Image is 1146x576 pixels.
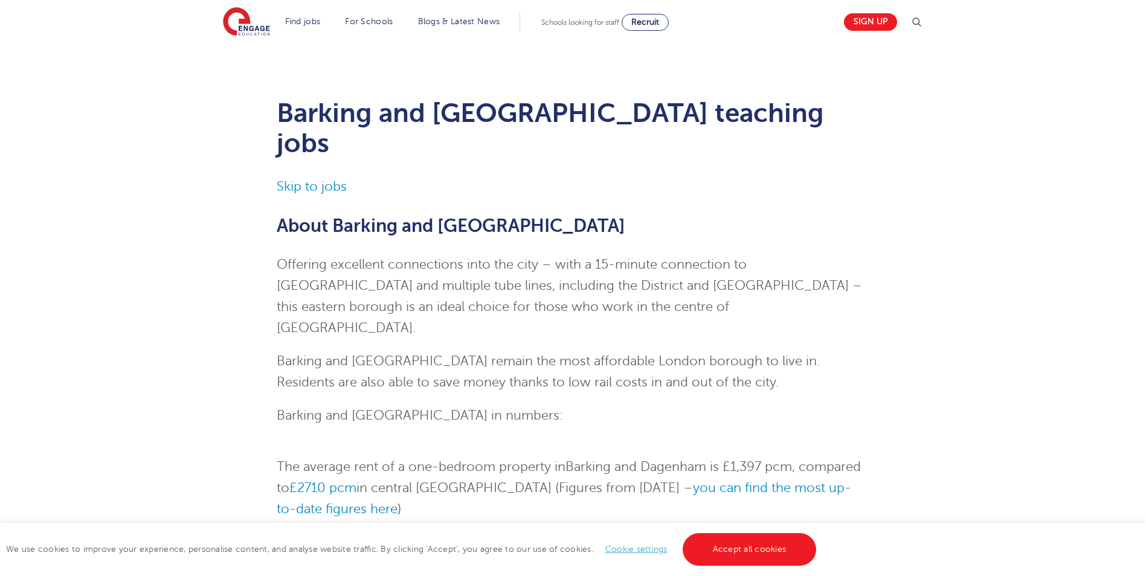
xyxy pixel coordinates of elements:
img: Engage Education [223,7,270,37]
span: Recruit [631,18,659,27]
span: Offering excellent connections into the city – with a 15-minute connection to [GEOGRAPHIC_DATA] a... [277,257,862,335]
span: The average rent of a one-bedroom property in [277,459,565,474]
a: Accept all cookies [683,533,817,566]
a: Recruit [622,14,669,31]
a: £2710 pcm [289,481,356,495]
a: Blogs & Latest News [418,17,500,26]
a: Cookie settings [605,545,668,554]
a: Find jobs [285,17,321,26]
span: We use cookies to improve your experience, personalise content, and analyse website traffic. By c... [6,545,819,554]
a: Skip to jobs [277,179,347,194]
a: Sign up [844,13,897,31]
a: For Schools [345,17,393,26]
span: Barking and [GEOGRAPHIC_DATA] remain the most affordable London borough to live in. Residents are... [277,354,820,389]
span: Schools looking for staff [541,18,619,27]
span: Barking and Dagenham is £1,397 pcm [565,459,792,474]
span: in central [GEOGRAPHIC_DATA] (Figures from [DATE] – ) [277,481,851,516]
span: About Barking and [GEOGRAPHIC_DATA] [277,216,625,236]
h1: Barking and [GEOGRAPHIC_DATA] teaching jobs [277,98,869,158]
span: Barking and [GEOGRAPHIC_DATA] in numbers: [277,408,563,423]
